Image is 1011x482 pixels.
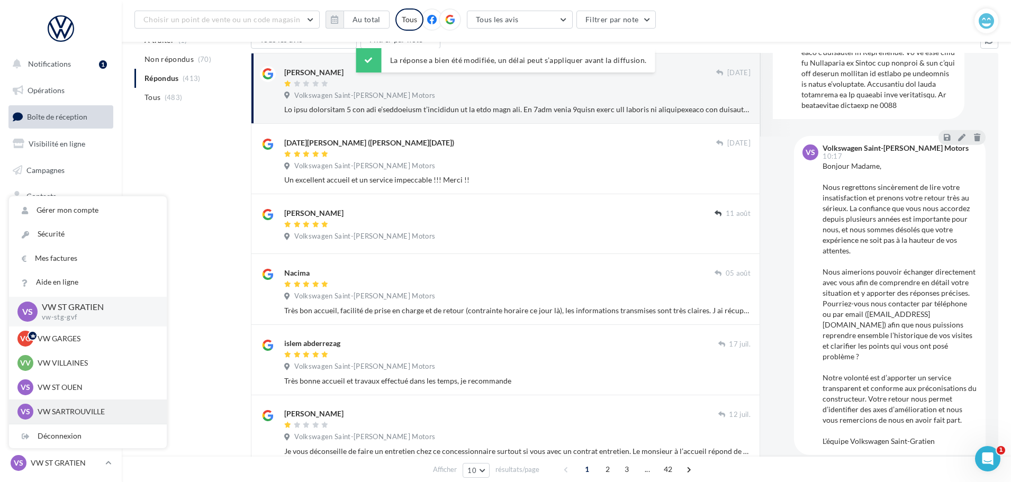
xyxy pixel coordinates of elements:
[28,86,65,95] span: Opérations
[9,270,167,294] a: Aide en ligne
[134,11,320,29] button: Choisir un point de vente ou un code magasin
[6,264,115,295] a: PLV et print personnalisable
[6,159,115,181] a: Campagnes
[395,8,423,31] div: Tous
[284,446,751,457] div: Je vous déconseille de faire un entretien chez ce concessionnaire surtout si vous avec un contrat...
[975,446,1000,471] iframe: Intercom live chat
[145,92,160,103] span: Tous
[165,93,183,102] span: (483)
[284,67,344,78] div: [PERSON_NAME]
[618,461,635,478] span: 3
[823,161,977,447] div: Bonjour Madame, Nous regrettons sincèrement de lire votre insatisfaction et prenons votre retour ...
[726,209,751,219] span: 11 août
[326,11,390,29] button: Au total
[6,299,115,331] a: Campagnes DataOnDemand
[579,461,595,478] span: 1
[727,139,751,148] span: [DATE]
[6,79,115,102] a: Opérations
[284,208,344,219] div: [PERSON_NAME]
[294,292,435,301] span: Volkswagen Saint-[PERSON_NAME] Motors
[6,105,115,128] a: Boîte de réception
[729,340,751,349] span: 17 juil.
[294,161,435,171] span: Volkswagen Saint-[PERSON_NAME] Motors
[284,138,454,148] div: [DATE][PERSON_NAME] ([PERSON_NAME][DATE])
[433,465,457,475] span: Afficher
[294,91,435,101] span: Volkswagen Saint-[PERSON_NAME] Motors
[38,333,154,344] p: VW GARGES
[14,458,23,468] span: VS
[26,165,65,174] span: Campagnes
[639,461,656,478] span: ...
[726,269,751,278] span: 05 août
[6,212,115,234] a: Médiathèque
[284,305,751,316] div: Très bon accueil, facilité de prise en charge et de retour (contrainte horaire ce jour là), les i...
[9,222,167,246] a: Sécurité
[463,463,490,478] button: 10
[20,358,31,368] span: VV
[21,406,30,417] span: VS
[31,458,101,468] p: VW ST GRATIEN
[467,466,476,475] span: 10
[284,175,751,185] div: Un excellent accueil et un service impeccable !!! Merci !!
[294,362,435,371] span: Volkswagen Saint-[PERSON_NAME] Motors
[294,232,435,241] span: Volkswagen Saint-[PERSON_NAME] Motors
[284,268,310,278] div: Nacima
[9,247,167,270] a: Mes factures
[284,338,340,349] div: islem abderrezag
[344,11,390,29] button: Au total
[6,133,115,155] a: Visibilité en ligne
[284,376,751,386] div: Très bonne accueil et travaux effectué dans les temps, je recommande
[576,11,656,29] button: Filtrer par note
[42,301,150,313] p: VW ST GRATIEN
[198,55,211,63] span: (70)
[143,15,300,24] span: Choisir un point de vente ou un code magasin
[9,198,167,222] a: Gérer mon compte
[26,192,56,201] span: Contacts
[29,139,85,148] span: Visibilité en ligne
[727,68,751,78] span: [DATE]
[660,461,677,478] span: 42
[284,104,751,115] div: Lo ipsu dolorsitam 5 con adi e’seddoeiusm t’incididun ut la etdo magn ali. En 7adm venia 9quisn e...
[38,382,154,393] p: VW ST OUEN
[823,144,969,152] div: Volkswagen Saint-[PERSON_NAME] Motors
[356,48,655,72] div: La réponse a bien été modifiée, un délai peut s’appliquer avant la diffusion.
[9,424,167,448] div: Déconnexion
[38,358,154,368] p: VW VILLAINES
[997,446,1005,454] span: 1
[495,465,539,475] span: résultats/page
[467,11,573,29] button: Tous les avis
[806,147,815,158] span: VS
[6,238,115,260] a: Calendrier
[27,112,87,121] span: Boîte de réception
[294,432,435,442] span: Volkswagen Saint-[PERSON_NAME] Motors
[42,313,150,322] p: vw-stg-gvf
[145,54,194,65] span: Non répondus
[6,185,115,207] a: Contacts
[28,59,71,68] span: Notifications
[22,305,33,317] span: VS
[99,60,107,69] div: 1
[20,333,31,344] span: VG
[476,15,519,24] span: Tous les avis
[38,406,154,417] p: VW SARTROUVILLE
[8,453,113,473] a: VS VW ST GRATIEN
[823,153,842,160] span: 10:17
[6,53,111,75] button: Notifications 1
[21,382,30,393] span: VS
[599,461,616,478] span: 2
[284,408,344,419] div: [PERSON_NAME]
[729,410,751,420] span: 12 juil.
